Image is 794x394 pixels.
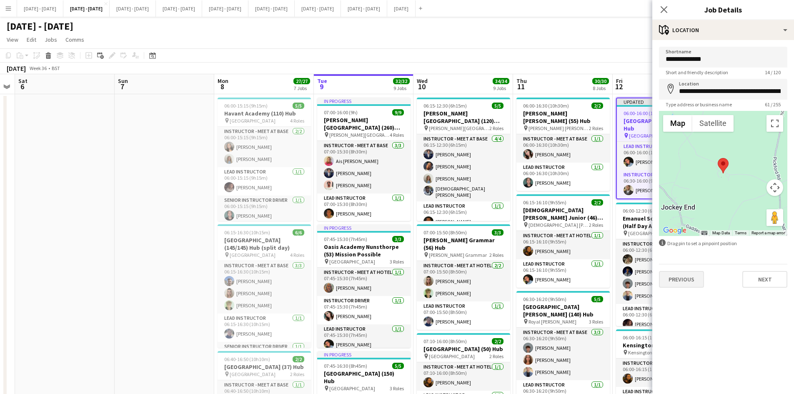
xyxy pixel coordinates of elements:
[417,201,510,230] app-card-role: Lead Instructor1/106:15-12:30 (6h15m)[PERSON_NAME]
[628,230,674,236] span: [GEOGRAPHIC_DATA]
[516,163,610,191] app-card-role: Lead Instructor1/106:00-16:30 (10h30m)[PERSON_NAME]
[616,203,709,326] app-job-card: 06:00-12:30 (6h30m)5/5Emanuel School (148) Hub (Half Day AM) [GEOGRAPHIC_DATA]2 RolesInstructor -...
[317,224,411,348] app-job-card: In progress07:45-15:30 (7h45m)3/3Oasis Academy Nunsthorpe (53) Mission Possible [GEOGRAPHIC_DATA]...
[659,69,735,75] span: Short and friendly description
[290,118,304,124] span: 4 Roles
[516,231,610,259] app-card-role: Instructor - Meet at Hotel1/106:15-16:10 (9h55m)[PERSON_NAME]
[712,230,730,236] button: Map Data
[317,193,411,222] app-card-role: Lead Instructor1/107:00-15:30 (8h30m)[PERSON_NAME]
[615,82,623,91] span: 12
[417,301,510,330] app-card-role: Lead Instructor1/107:00-15:50 (8h50m)[PERSON_NAME]
[218,167,311,196] app-card-role: Lead Instructor1/106:00-15:15 (9h15m)[PERSON_NAME]
[317,141,411,193] app-card-role: Instructor - Meet at Base3/307:00-15:30 (8h30m)Ais [PERSON_NAME][PERSON_NAME][PERSON_NAME]
[329,385,375,391] span: [GEOGRAPHIC_DATA]
[429,125,489,131] span: [PERSON_NAME][GEOGRAPHIC_DATA]
[293,229,304,236] span: 6/6
[218,98,311,221] app-job-card: 06:00-15:15 (9h15m)5/5Havant Academy (110) Hub [GEOGRAPHIC_DATA]4 RolesInstructor - Meet at Base2...
[417,224,510,330] div: 07:00-15:50 (8h50m)3/3[PERSON_NAME] Grammar (56) Hub [PERSON_NAME] Grammar2 RolesInstructor - Mee...
[218,363,311,371] h3: [GEOGRAPHIC_DATA] (37) Hub
[3,34,22,45] a: View
[216,82,228,91] span: 8
[492,338,503,344] span: 2/2
[27,36,36,43] span: Edit
[387,0,416,17] button: [DATE]
[623,334,669,341] span: 06:00-16:15 (10h15m)
[523,296,566,302] span: 06:30-16:20 (9h50m)
[417,236,510,251] h3: [PERSON_NAME] Grammar (56) Hub
[218,77,228,85] span: Mon
[652,4,794,15] h3: Job Details
[218,342,311,370] app-card-role: Senior Instructor Driver1/1
[592,78,609,84] span: 30/30
[417,134,510,201] app-card-role: Instructor - Meet at Base4/406:15-12:30 (6h15m)[PERSON_NAME][PERSON_NAME][PERSON_NAME][DEMOGRAPHI...
[489,125,503,131] span: 2 Roles
[317,98,411,221] app-job-card: In progress07:00-16:00 (9h)9/9[PERSON_NAME][GEOGRAPHIC_DATA] (260) Hub [PERSON_NAME][GEOGRAPHIC_D...
[652,20,794,40] div: Location
[316,82,327,91] span: 9
[758,101,787,108] span: 61 / 255
[617,117,709,132] h3: [GEOGRAPHIC_DATA] (63) Hub
[218,224,311,348] div: 06:15-16:30 (10h15m)6/6[GEOGRAPHIC_DATA] (145/145) Hub (split day) [GEOGRAPHIC_DATA]4 RolesInstru...
[324,109,358,115] span: 07:00-16:00 (9h)
[516,259,610,288] app-card-role: Lead Instructor1/106:15-16:10 (9h55m)[PERSON_NAME]
[766,179,783,196] button: Map camera controls
[417,98,510,221] app-job-card: 06:15-12:30 (6h15m)5/5[PERSON_NAME][GEOGRAPHIC_DATA] (120) Time Attack (H/D AM) [PERSON_NAME][GEO...
[390,258,404,265] span: 3 Roles
[393,85,409,91] div: 9 Jobs
[617,98,709,105] div: Updated
[528,319,576,325] span: Royal [PERSON_NAME]
[629,133,675,139] span: [GEOGRAPHIC_DATA]
[489,252,503,258] span: 2 Roles
[218,236,311,251] h3: [GEOGRAPHIC_DATA] (145/145) Hub (split day)
[293,103,304,109] span: 5/5
[317,268,411,296] app-card-role: Instructor - Meet at Hotel1/107:45-15:30 (7h45m)[PERSON_NAME]
[591,103,603,109] span: 2/2
[392,363,404,369] span: 5/5
[516,77,527,85] span: Thu
[589,222,603,228] span: 2 Roles
[589,319,603,325] span: 3 Roles
[528,125,589,131] span: [PERSON_NAME] [PERSON_NAME]
[423,103,467,109] span: 06:15-12:30 (6h15m)
[248,0,295,17] button: [DATE] - [DATE]
[616,215,709,230] h3: Emanuel School (148) Hub (Half Day AM)
[224,356,270,362] span: 06:40-16:50 (10h10m)
[110,0,156,17] button: [DATE] - [DATE]
[616,98,709,199] app-job-card: Updated06:00-16:00 (10h)2/2[GEOGRAPHIC_DATA] (63) Hub [GEOGRAPHIC_DATA]2 RolesLead Instructor1/10...
[423,338,467,344] span: 07:10-16:00 (8h50m)
[62,34,88,45] a: Comms
[659,239,787,247] div: Drag pin to set a pinpoint position
[230,118,276,124] span: [GEOGRAPHIC_DATA]
[7,20,73,33] h1: [DATE] - [DATE]
[392,236,404,242] span: 3/3
[329,132,390,138] span: [PERSON_NAME][GEOGRAPHIC_DATA]
[63,0,110,17] button: [DATE] - [DATE]
[317,351,411,358] div: In progress
[661,225,689,236] a: Open this area in Google Maps (opens a new window)
[593,85,609,91] div: 8 Jobs
[417,77,428,85] span: Wed
[324,236,367,242] span: 07:45-15:30 (7h45m)
[224,103,268,109] span: 06:00-15:15 (9h15m)
[317,77,327,85] span: Tue
[429,252,487,258] span: [PERSON_NAME] Grammar
[7,64,26,73] div: [DATE]
[218,314,311,342] app-card-role: Lead Instructor1/106:15-16:30 (10h15m)[PERSON_NAME]
[516,98,610,191] app-job-card: 06:00-16:30 (10h30m)2/2[PERSON_NAME] [PERSON_NAME] (55) Hub [PERSON_NAME] [PERSON_NAME]2 RolesIns...
[659,101,739,108] span: Type address or business name
[45,36,57,43] span: Jobs
[18,77,28,85] span: Sat
[516,303,610,318] h3: [GEOGRAPHIC_DATA][PERSON_NAME] (140) Hub
[317,243,411,258] h3: Oasis Academy Nunsthorpe (53) Mission Possible
[617,142,709,170] app-card-role: Lead Instructor1/106:00-16:00 (10h)[PERSON_NAME]
[516,134,610,163] app-card-role: Instructor - Meet at Base1/106:00-16:30 (10h30m)[PERSON_NAME]
[23,34,40,45] a: Edit
[17,0,63,17] button: [DATE] - [DATE]
[616,359,709,387] app-card-role: Instructor - Meet at Base1/106:00-16:15 (10h15m)[PERSON_NAME]
[7,36,18,43] span: View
